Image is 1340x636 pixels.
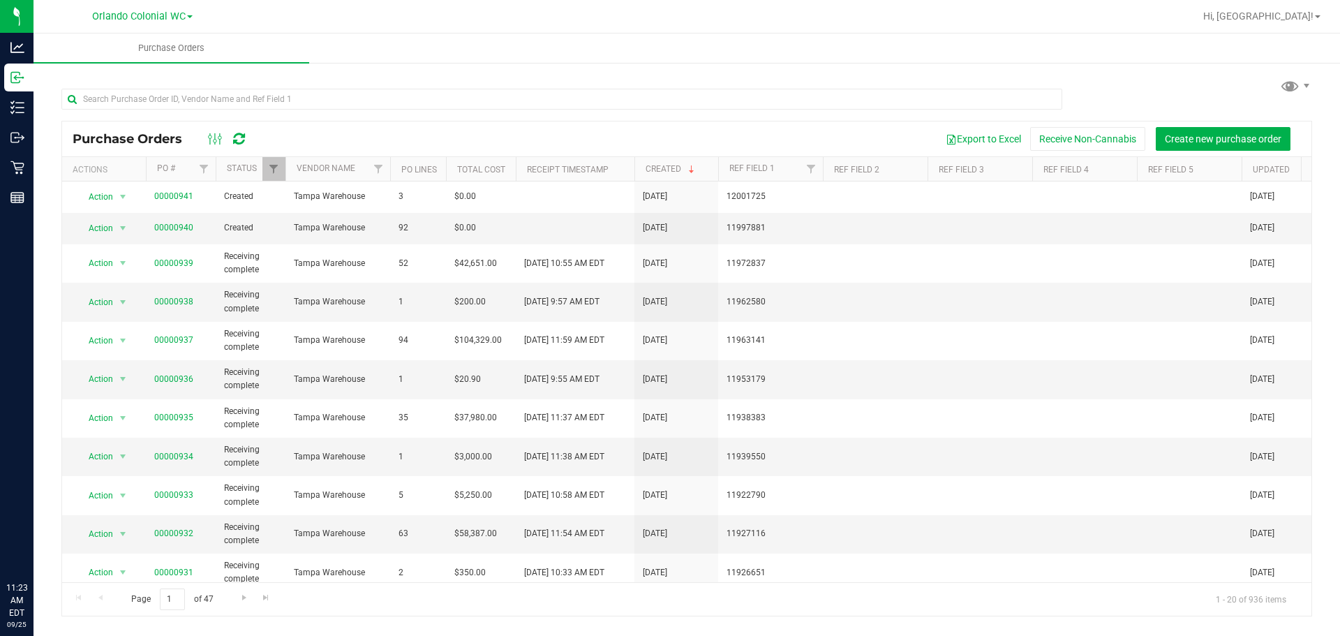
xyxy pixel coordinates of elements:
[294,190,382,203] span: Tampa Warehouse
[727,257,814,270] span: 11972837
[154,297,193,306] a: 00000938
[1250,221,1274,235] span: [DATE]
[399,527,438,540] span: 63
[727,527,814,540] span: 11927116
[224,559,277,586] span: Receiving complete
[729,163,775,173] a: Ref Field 1
[524,373,600,386] span: [DATE] 9:55 AM EDT
[1148,165,1193,175] a: Ref Field 5
[454,489,492,502] span: $5,250.00
[224,327,277,354] span: Receiving complete
[10,71,24,84] inline-svg: Inbound
[1250,190,1274,203] span: [DATE]
[727,334,814,347] span: 11963141
[401,165,437,175] a: PO Lines
[224,190,277,203] span: Created
[524,257,604,270] span: [DATE] 10:55 AM EDT
[119,42,223,54] span: Purchase Orders
[119,589,225,610] span: Page of 47
[643,190,667,203] span: [DATE]
[646,164,697,174] a: Created
[643,566,667,579] span: [DATE]
[524,295,600,309] span: [DATE] 9:57 AM EDT
[154,191,193,201] a: 00000941
[1250,257,1274,270] span: [DATE]
[800,157,823,181] a: Filter
[527,165,609,175] a: Receipt Timestamp
[114,369,132,389] span: select
[399,190,438,203] span: 3
[154,374,193,384] a: 00000936
[114,447,132,466] span: select
[643,334,667,347] span: [DATE]
[454,190,476,203] span: $0.00
[61,89,1062,110] input: Search Purchase Order ID, Vendor Name and Ref Field 1
[294,221,382,235] span: Tampa Warehouse
[114,293,132,312] span: select
[154,528,193,538] a: 00000932
[643,221,667,235] span: [DATE]
[154,452,193,461] a: 00000934
[76,563,114,582] span: Action
[524,489,604,502] span: [DATE] 10:58 AM EDT
[294,489,382,502] span: Tampa Warehouse
[367,157,390,181] a: Filter
[457,165,505,175] a: Total Cost
[643,489,667,502] span: [DATE]
[76,253,114,273] span: Action
[76,331,114,350] span: Action
[227,163,257,173] a: Status
[399,334,438,347] span: 94
[1043,165,1089,175] a: Ref Field 4
[76,187,114,207] span: Action
[114,331,132,350] span: select
[224,405,277,431] span: Receiving complete
[399,489,438,502] span: 5
[294,373,382,386] span: Tampa Warehouse
[524,450,604,464] span: [DATE] 11:38 AM EDT
[1250,489,1274,502] span: [DATE]
[727,221,814,235] span: 11997881
[76,369,114,389] span: Action
[262,157,285,181] a: Filter
[6,619,27,630] p: 09/25
[454,411,497,424] span: $37,980.00
[114,253,132,273] span: select
[41,522,58,539] iframe: Resource center unread badge
[937,127,1030,151] button: Export to Excel
[454,257,497,270] span: $42,651.00
[1250,411,1274,424] span: [DATE]
[834,165,879,175] a: Ref Field 2
[154,568,193,577] a: 00000931
[454,566,486,579] span: $350.00
[114,524,132,544] span: select
[1253,165,1290,175] a: Updated
[1250,334,1274,347] span: [DATE]
[454,450,492,464] span: $3,000.00
[1250,295,1274,309] span: [DATE]
[294,411,382,424] span: Tampa Warehouse
[76,524,114,544] span: Action
[224,288,277,315] span: Receiving complete
[294,257,382,270] span: Tampa Warehouse
[33,34,309,63] a: Purchase Orders
[10,131,24,145] inline-svg: Outbound
[114,219,132,238] span: select
[10,101,24,114] inline-svg: Inventory
[76,408,114,428] span: Action
[73,131,196,147] span: Purchase Orders
[224,221,277,235] span: Created
[643,373,667,386] span: [DATE]
[160,589,185,610] input: 1
[399,295,438,309] span: 1
[193,157,216,181] a: Filter
[454,527,497,540] span: $58,387.00
[399,373,438,386] span: 1
[1250,450,1274,464] span: [DATE]
[1165,133,1281,145] span: Create new purchase order
[294,527,382,540] span: Tampa Warehouse
[524,566,604,579] span: [DATE] 10:33 AM EDT
[727,295,814,309] span: 11962580
[727,411,814,424] span: 11938383
[234,589,254,607] a: Go to the next page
